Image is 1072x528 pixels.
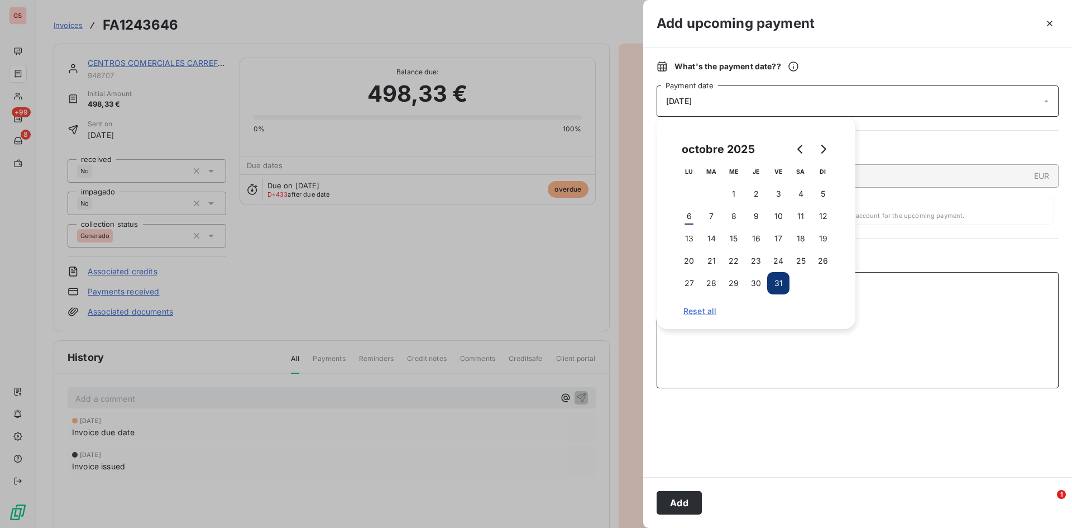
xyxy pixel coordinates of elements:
button: 14 [700,227,722,250]
th: mardi [700,160,722,183]
button: 18 [789,227,812,250]
button: 26 [812,250,834,272]
th: jeudi [745,160,767,183]
button: 31 [767,272,789,294]
button: 20 [678,250,700,272]
button: Go to previous month [789,138,812,160]
th: dimanche [812,160,834,183]
button: 23 [745,250,767,272]
button: 24 [767,250,789,272]
button: 25 [789,250,812,272]
button: 30 [745,272,767,294]
th: mercredi [722,160,745,183]
button: 9 [745,205,767,227]
span: [DATE] [666,97,692,106]
button: 13 [678,227,700,250]
button: 4 [789,183,812,205]
div: octobre 2025 [678,140,759,158]
button: 15 [722,227,745,250]
span: What's the payment date? ? [674,61,799,72]
h3: Add upcoming payment [657,13,815,34]
button: 28 [700,272,722,294]
button: Go to next month [812,138,834,160]
th: samedi [789,160,812,183]
button: 21 [700,250,722,272]
button: 22 [722,250,745,272]
button: Add [657,491,702,515]
button: 8 [722,205,745,227]
th: vendredi [767,160,789,183]
button: 27 [678,272,700,294]
button: 7 [700,205,722,227]
button: 16 [745,227,767,250]
span: Reset all [683,307,829,316]
iframe: Intercom live chat [1034,490,1061,517]
button: 17 [767,227,789,250]
button: 29 [722,272,745,294]
button: 11 [789,205,812,227]
button: 2 [745,183,767,205]
th: lundi [678,160,700,183]
button: 1 [722,183,745,205]
button: 10 [767,205,789,227]
span: 1 [1057,490,1066,499]
button: 6 [678,205,700,227]
button: 3 [767,183,789,205]
button: 12 [812,205,834,227]
button: 19 [812,227,834,250]
button: 5 [812,183,834,205]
